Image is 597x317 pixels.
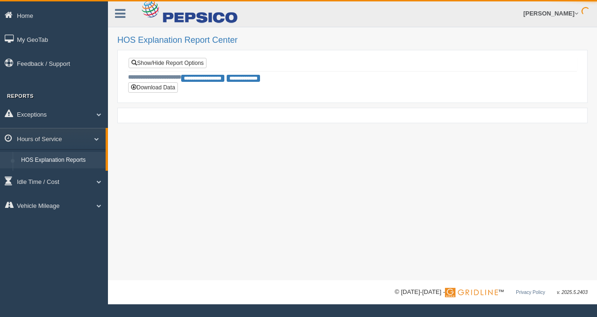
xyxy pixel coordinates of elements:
button: Download Data [128,82,178,93]
div: © [DATE]-[DATE] - ™ [395,287,588,297]
a: Privacy Policy [516,290,545,295]
span: v. 2025.5.2403 [557,290,588,295]
h2: HOS Explanation Report Center [117,36,588,45]
a: Show/Hide Report Options [129,58,207,68]
img: Gridline [445,288,498,297]
a: HOS Violation Audit Reports [17,168,106,185]
a: HOS Explanation Reports [17,152,106,169]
